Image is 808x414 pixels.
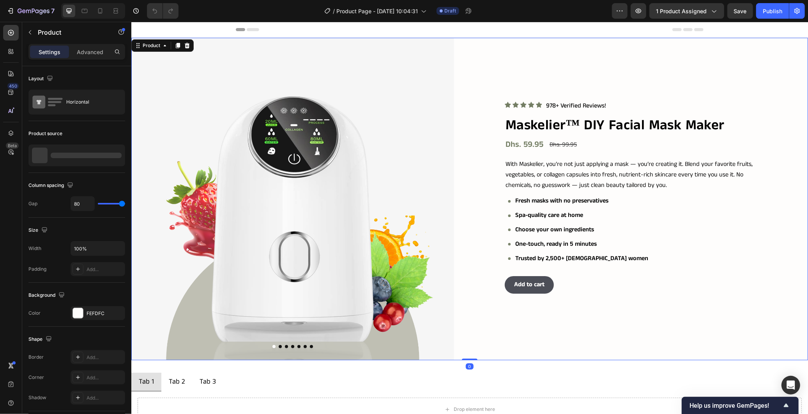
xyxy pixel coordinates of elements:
div: Shadow [28,394,46,401]
p: Choose your own ingredients [384,204,517,212]
p: 978+ Verified Reviews! [415,80,475,88]
div: Shape [28,334,53,345]
div: Add... [87,266,123,273]
div: Tab 2 [36,354,55,366]
button: Dot [166,323,169,326]
div: Corner [28,374,44,381]
button: Dot [172,323,175,326]
button: Dot [147,323,150,326]
div: Gap [28,200,37,207]
div: Tab 3 [67,354,86,366]
span: / [333,7,335,15]
span: Help us improve GemPages! [690,402,781,409]
div: Tab 1 [6,354,24,366]
button: 7 [3,3,58,19]
div: Width [28,245,41,252]
div: Horizontal [66,93,114,111]
button: Dot [141,323,144,326]
div: Dhs. 59.95 [373,116,413,130]
div: Border [28,354,44,361]
p: Fresh masks with no preservatives [384,175,517,183]
div: FEFDFC [87,310,123,317]
div: 0 [334,342,342,348]
p: Settings [39,48,60,56]
h2: Maskelier™ DIY Facial Mask Maker [373,95,633,113]
span: Save [734,8,747,14]
div: 450 [7,83,19,89]
p: One-touch, ready in 5 minutes [384,218,517,227]
div: Product source [28,130,62,137]
p: Product [38,28,104,37]
span: Draft [444,7,456,14]
div: Column spacing [28,180,75,191]
div: Add... [87,374,123,381]
button: Show survey - Help us improve GemPages! [690,401,791,410]
input: Auto [71,241,125,255]
div: Padding [28,266,46,273]
div: Product [10,20,30,27]
div: Drop element here [322,384,364,391]
div: Add... [87,354,123,361]
button: Publish [756,3,789,19]
div: Background [28,290,66,301]
p: Advanced [77,48,103,56]
div: Size [28,225,49,236]
div: Color [28,310,41,317]
div: Publish [763,7,782,15]
div: Add... [87,395,123,402]
div: Beta [6,143,19,149]
div: Undo/Redo [147,3,179,19]
iframe: Design area [131,22,808,414]
div: Add to cart [383,259,413,267]
p: 7 [51,6,55,16]
span: 1 product assigned [656,7,707,15]
div: Open Intercom Messenger [781,376,800,395]
button: 1 product assigned [649,3,724,19]
input: Auto [71,197,94,211]
p: With Maskelier, you’re not just applying a mask — you’re creating it. Blend your favorite fruits,... [374,137,632,169]
span: Product Page - [DATE] 10:04:31 [336,7,418,15]
button: Dot [154,323,157,326]
p: Trusted by 2,500+ [DEMOGRAPHIC_DATA] women [384,233,517,241]
button: Save [727,3,753,19]
div: Dhs. 99.95 [417,118,446,128]
p: Spa-quality care at home [384,190,517,198]
div: Layout [28,74,55,84]
button: Dot [160,323,163,326]
button: Dot [179,323,182,326]
button: Add to cart [373,254,423,272]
